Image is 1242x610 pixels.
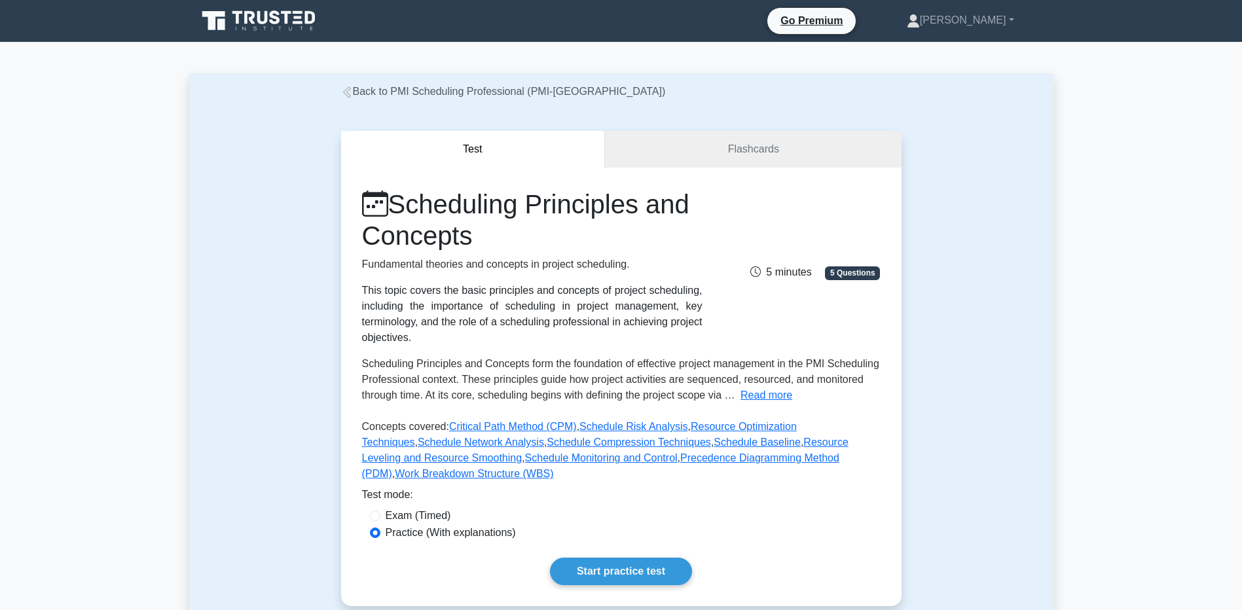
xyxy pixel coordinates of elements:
div: Test mode: [362,487,881,508]
a: Go Premium [773,12,850,29]
p: Fundamental theories and concepts in project scheduling. [362,257,703,272]
a: [PERSON_NAME] [875,7,1046,33]
label: Practice (With explanations) [386,525,516,541]
button: Read more [740,387,792,403]
div: This topic covers the basic principles and concepts of project scheduling, including the importan... [362,283,703,346]
span: 5 Questions [825,266,880,279]
a: Back to PMI Scheduling Professional (PMI-[GEOGRAPHIC_DATA]) [341,86,666,97]
label: Exam (Timed) [386,508,451,524]
a: Schedule Network Analysis [418,437,544,448]
span: Scheduling Principles and Concepts form the foundation of effective project management in the PMI... [362,358,879,401]
a: Schedule Risk Analysis [579,421,687,432]
a: Schedule Compression Techniques [547,437,711,448]
a: Resource Leveling and Resource Smoothing [362,437,849,463]
a: Start practice test [550,558,692,585]
a: Work Breakdown Structure (WBS) [395,468,553,479]
a: Schedule Baseline [714,437,801,448]
button: Test [341,131,606,168]
a: Critical Path Method (CPM) [449,421,577,432]
a: Flashcards [605,131,901,168]
p: Concepts covered: , , , , , , , , , [362,419,881,487]
h1: Scheduling Principles and Concepts [362,188,703,251]
span: 5 minutes [750,266,811,278]
a: Schedule Monitoring and Control [525,452,678,463]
